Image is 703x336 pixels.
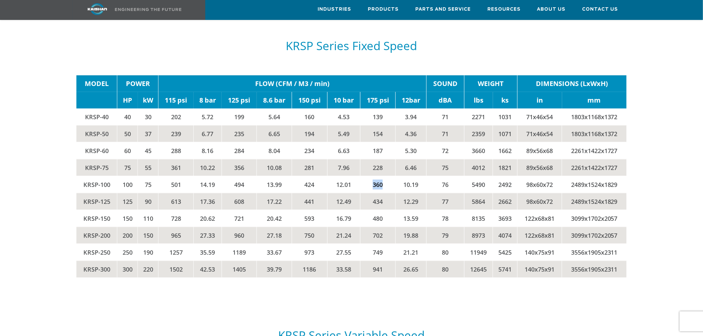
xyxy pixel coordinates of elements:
a: Contact Us [582,0,618,18]
td: 5.49 [327,125,360,142]
td: 965 [158,227,194,244]
td: 608 [222,193,256,210]
td: 139 [360,109,395,126]
td: 234 [292,142,327,159]
td: 356 [222,159,256,176]
td: 98x60x72 [517,193,562,210]
td: 80 [427,261,464,278]
td: 6.63 [327,142,360,159]
td: 27.33 [194,227,222,244]
td: 5425 [493,244,518,261]
td: 300 [117,261,138,278]
td: 1662 [493,142,518,159]
td: 89x56x68 [517,159,562,176]
td: 6.65 [257,125,292,142]
td: 750 [292,227,327,244]
td: 228 [360,159,395,176]
td: 37 [138,125,158,142]
td: 78 [427,210,464,227]
td: 110 [138,210,158,227]
td: 281 [292,159,327,176]
td: lbs [464,92,493,109]
td: 21.21 [396,244,427,261]
td: 3693 [493,210,518,227]
td: 1071 [493,125,518,142]
td: 480 [360,210,395,227]
td: 12bar [396,92,427,109]
td: 361 [158,159,194,176]
td: 154 [360,125,395,142]
td: 122x68x81 [517,227,562,244]
img: kaishan logo [72,3,122,15]
td: 75 [427,159,464,176]
td: KRSP-125 [76,193,117,210]
td: 42.53 [194,261,222,278]
td: KRSP-40 [76,109,117,126]
td: 150 [138,227,158,244]
td: 2261x1422x1727 [562,142,627,159]
span: Industries [318,6,351,13]
td: 175 psi [360,92,395,109]
td: 21.24 [327,227,360,244]
td: 200 [117,227,138,244]
td: 8 bar [194,92,222,109]
td: 115 psi [158,92,194,109]
td: 360 [360,176,395,193]
td: 10.22 [194,159,222,176]
td: 150 psi [292,92,327,109]
td: 30 [138,109,158,126]
td: 72 [427,142,464,159]
td: 12.01 [327,176,360,193]
td: 5490 [464,176,493,193]
td: 98x60x72 [517,176,562,193]
td: 71 [427,109,464,126]
td: 8135 [464,210,493,227]
td: 5.30 [396,142,427,159]
td: 5741 [493,261,518,278]
td: 39.79 [257,261,292,278]
td: 4.53 [327,109,360,126]
td: 1821 [493,159,518,176]
td: 45 [138,142,158,159]
td: 150 [117,210,138,227]
td: 79 [427,227,464,244]
td: 1502 [158,261,194,278]
span: Parts and Service [415,6,471,13]
td: 10.19 [396,176,427,193]
td: KRSP-75 [76,159,117,176]
td: DIMENSIONS (LxWxH) [517,75,627,92]
td: WEIGHT [464,75,518,92]
td: 140x75x91 [517,244,562,261]
td: 501 [158,176,194,193]
span: Resources [487,6,521,13]
td: in [517,92,562,109]
td: 20.62 [194,210,222,227]
td: 8973 [464,227,493,244]
td: 941 [360,261,395,278]
td: 6.77 [194,125,222,142]
td: 26.65 [396,261,427,278]
td: 12.29 [396,193,427,210]
td: 77 [427,193,464,210]
td: 16.79 [327,210,360,227]
td: HP [117,92,138,109]
td: 11949 [464,244,493,261]
td: 19.88 [396,227,427,244]
td: 613 [158,193,194,210]
td: KRSP-250 [76,244,117,261]
td: KRSP-100 [76,176,117,193]
td: 27.18 [257,227,292,244]
td: 14.19 [194,176,222,193]
td: 2271 [464,109,493,126]
a: Products [368,0,399,18]
td: 80 [427,244,464,261]
td: 8.16 [194,142,222,159]
td: 187 [360,142,395,159]
td: 17.22 [257,193,292,210]
td: KRSP-50 [76,125,117,142]
td: 3.94 [396,109,427,126]
td: 2261x1422x1727 [562,159,627,176]
td: 140x75x91 [517,261,562,278]
span: Contact Us [582,6,618,13]
img: Engineering the future [115,8,181,11]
